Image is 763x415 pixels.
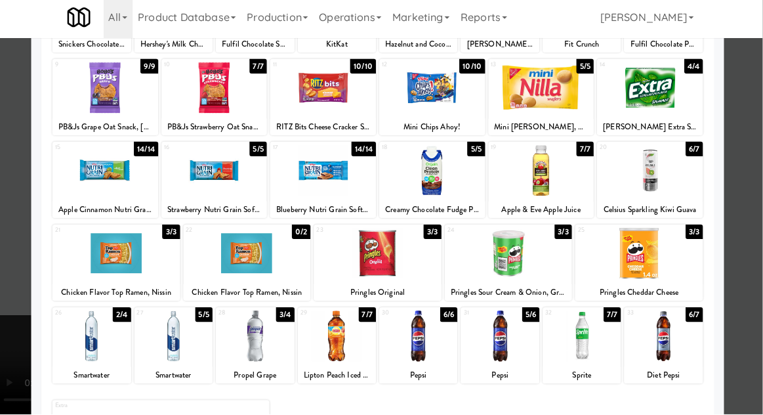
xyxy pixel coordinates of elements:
div: Strawberry Nutri Grain Soft Baked Breakfast Bar [169,204,270,220]
div: Smartwater [140,368,218,384]
div: Apple Cinnamon Nutri Grain Soft Baked Breakfast Bar [59,204,164,220]
div: Diet Pepsi [628,368,701,384]
div: Pepsi [466,368,539,384]
div: Fulfil Chocolate Salted Caramel [223,39,297,56]
div: 3/3 [168,227,185,241]
div: Fulfil Chocolate Salted Caramel [221,39,299,56]
div: 262/4Smartwater [59,309,136,384]
div: 16 [170,144,220,156]
div: Apple & Eve Apple Juice [493,204,594,220]
div: 1110/10RITZ Bits Cheese Cracker Sandwiches [275,62,380,138]
div: 31 [466,309,503,320]
div: Blueberry Nutri Grain Soft Baked Breakfast Bar [275,204,380,220]
div: Chicken Flavor Top Ramen, Nissin [59,286,186,302]
div: [PERSON_NAME] Peanut Butter Cups [466,39,539,56]
div: 1714/14Blueberry Nutri Grain Soft Baked Breakfast Bar [275,144,380,220]
div: 197/7Apple & Eve Apple Juice [491,144,596,220]
div: 144/4[PERSON_NAME] Extra Spearmint [599,62,704,138]
div: Fulfil Chocolate Peanut Caramel [626,39,703,56]
div: PB&Js Strawberry Oat Snack, [PERSON_NAME] [167,121,272,138]
div: RITZ Bits Cheese Cracker Sandwiches [277,121,378,138]
div: Sprite [545,368,623,384]
div: Fulfil Chocolate Peanut Caramel [628,39,701,56]
div: Hazelnut and Cocoa Spread With Pretzels, Nutella & GO! [383,39,461,56]
div: Hershey's Milk Chocolate Bar [140,39,218,56]
div: Diet Pepsi [626,368,703,384]
div: 7/7 [255,62,272,77]
div: Smartwater [142,368,216,384]
div: 9/9 [146,62,163,77]
div: 0/2 [297,227,315,241]
div: Pringles Cheddar Cheese [577,286,704,302]
div: 297/7Lipton Peach Iced Tea [302,309,380,384]
div: Pringles Sour Cream & Onion, Grab & Go [450,286,573,302]
div: Strawberry Nutri Grain Soft Baked Breakfast Bar [167,204,272,220]
div: 185/5Creamy Chocolate Fudge Protein Shake, [PERSON_NAME] [383,144,488,220]
div: Smartwater [59,368,136,384]
div: Pringles Sour Cream & Onion, Grab & Go [448,286,575,302]
div: Mini Chips Ahoy! [383,121,488,138]
div: 5/5 [201,309,218,323]
div: Lipton Peach Iced Tea [304,368,378,384]
div: 23 [321,227,381,238]
div: 3/3 [427,227,444,241]
img: Micromart [73,10,96,33]
div: 18 [386,144,436,156]
div: 1210/10Mini Chips Ahoy! [383,62,488,138]
div: Lipton Peach Iced Tea [302,368,380,384]
div: Extra [62,401,167,412]
div: Pepsi [383,368,461,384]
div: Sprite [547,368,621,384]
div: Celsius Sparkling Kiwi Guava [599,204,704,220]
div: 14/14 [356,144,380,159]
div: Snickers Chocolate Bar [59,39,136,56]
div: Pepsi [464,368,541,384]
div: 107/7PB&Js Strawberry Oat Snack, [PERSON_NAME] [167,62,272,138]
div: 206/7Celsius Sparkling Kiwi Guava [599,144,704,220]
div: Chicken Flavor Top Ramen, Nissin [61,286,184,302]
div: Mini [PERSON_NAME], Nabisco [491,121,596,138]
div: 99/9PB&Js Grape Oat Snack, [PERSON_NAME] [59,62,164,138]
div: Propel Grape [223,368,297,384]
div: 26 [62,309,98,320]
div: [PERSON_NAME] Peanut Butter Cups [464,39,541,56]
div: Creamy Chocolate Fudge Protein Shake, [PERSON_NAME] [385,204,486,220]
div: 33 [629,309,665,320]
div: Blueberry Nutri Grain Soft Baked Breakfast Bar [277,204,378,220]
div: Fit Crunch [547,39,621,56]
div: Hazelnut and Cocoa Spread With Pretzels, Nutella & GO! [385,39,459,56]
div: 4/4 [686,62,704,77]
div: 233/3Pringles Original [318,227,445,302]
div: 2/4 [119,309,136,323]
div: 29 [305,309,341,320]
div: 6/6 [443,309,461,323]
div: Apple Cinnamon Nutri Grain Soft Baked Breakfast Bar [61,204,162,220]
div: Chicken Flavor Top Ramen, Nissin [189,286,316,302]
div: Propel Grape [221,368,299,384]
div: 14 [602,62,651,74]
div: 13 [494,62,544,74]
div: PB&Js Grape Oat Snack, [PERSON_NAME] [59,121,164,138]
div: [PERSON_NAME] Extra Spearmint [601,121,702,138]
div: 5/5 [579,62,596,77]
div: KitKat [302,39,380,56]
div: 3/3 [557,227,574,241]
div: Hershey's Milk Chocolate Bar [142,39,216,56]
div: Mini [PERSON_NAME], Nabisco [493,121,594,138]
div: 5/6 [525,309,542,323]
div: Pringles Original [320,286,443,302]
div: 20 [602,144,651,156]
div: 7/7 [606,309,623,323]
div: 336/7Diet Pepsi [626,309,703,384]
div: 6/7 [687,309,704,323]
div: 32 [548,309,584,320]
div: KitKat [304,39,378,56]
div: Celsius Sparkling Kiwi Guava [601,204,702,220]
div: 24 [451,227,511,238]
div: 253/3Pringles Cheddar Cheese [577,227,704,302]
div: 12 [386,62,436,74]
div: 6/7 [687,144,704,159]
div: Creamy Chocolate Fudge Protein Shake, [PERSON_NAME] [383,204,488,220]
div: 275/5Smartwater [140,309,218,384]
div: 5/5 [255,144,272,159]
